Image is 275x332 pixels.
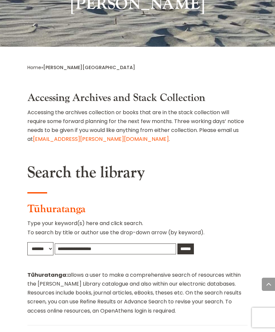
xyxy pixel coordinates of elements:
[27,64,41,71] a: Home
[27,163,247,186] h2: Search the library
[33,135,169,143] a: [EMAIL_ADDRESS][PERSON_NAME][DOMAIN_NAME]
[27,203,247,219] h3: Tūhuratanga
[27,92,247,108] h3: Accessing Archives and Stack Collection
[27,108,247,144] p: Accessing the archives collection or books that are in the stack collection will require some for...
[27,271,68,279] strong: Tūhuratanga:
[43,64,135,71] span: [PERSON_NAME][GEOGRAPHIC_DATA]
[27,270,247,315] p: allows a user to make a comprehensive search of resources within the [PERSON_NAME] Library catalo...
[27,64,135,71] span: »
[27,219,247,242] p: Type your keyword(s) here and click search. To search by title or author use the drop-down arrow ...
